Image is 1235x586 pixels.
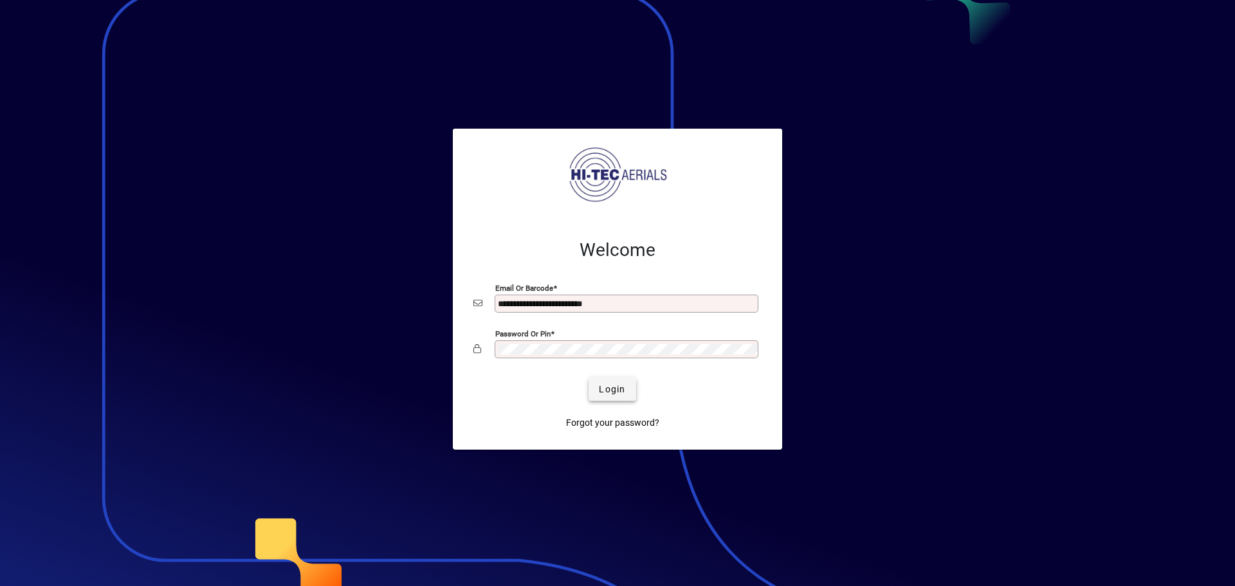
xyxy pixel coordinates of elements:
[495,329,551,338] mat-label: Password or Pin
[495,284,553,293] mat-label: Email or Barcode
[473,239,762,261] h2: Welcome
[589,378,636,401] button: Login
[599,383,625,396] span: Login
[561,411,664,434] a: Forgot your password?
[566,416,659,430] span: Forgot your password?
